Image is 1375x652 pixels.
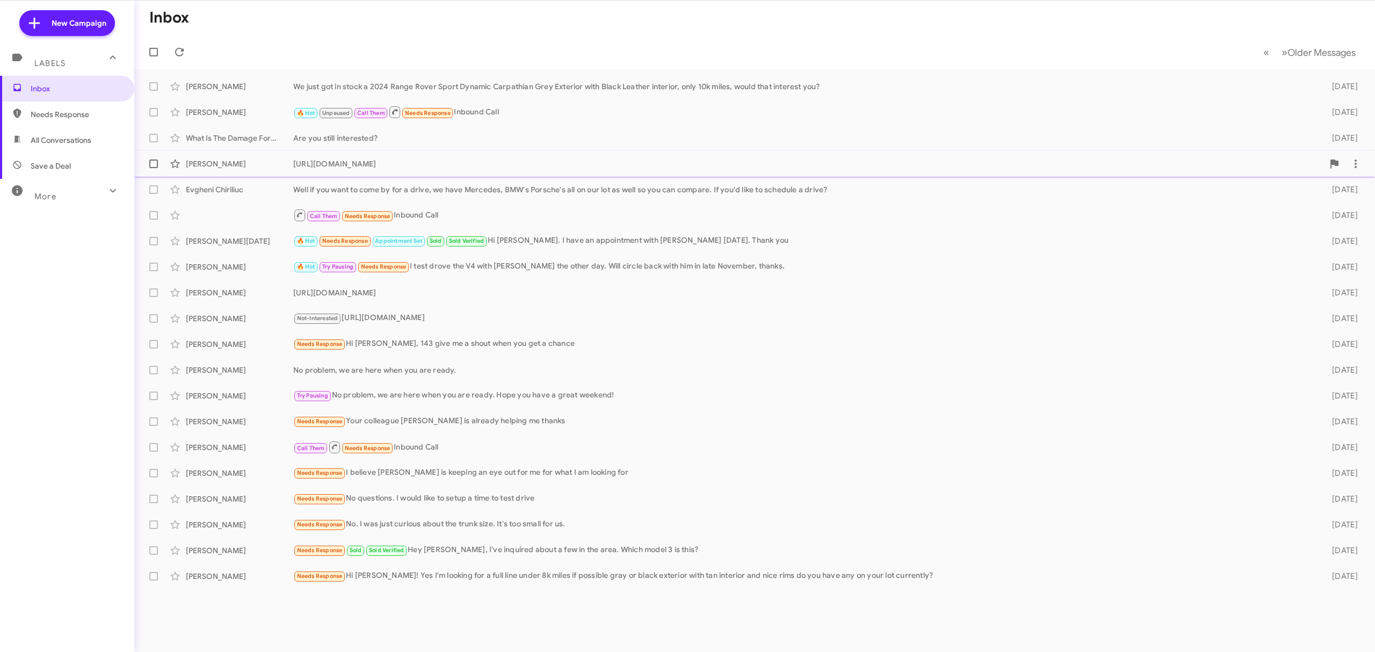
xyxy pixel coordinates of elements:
[297,547,343,554] span: Needs Response
[449,237,484,244] span: Sold Verified
[405,110,451,117] span: Needs Response
[186,287,293,298] div: [PERSON_NAME]
[293,105,1312,119] div: Inbound Call
[186,442,293,453] div: [PERSON_NAME]
[369,547,404,554] span: Sold Verified
[149,9,189,26] h1: Inbox
[297,469,343,476] span: Needs Response
[293,158,1323,169] div: [URL][DOMAIN_NAME]
[1282,46,1287,59] span: »
[1257,41,1362,63] nav: Page navigation example
[293,467,1312,479] div: I believe [PERSON_NAME] is keeping an eye out for me for what I am looking for
[186,81,293,92] div: [PERSON_NAME]
[357,110,385,117] span: Call Them
[430,237,442,244] span: Sold
[1312,468,1366,479] div: [DATE]
[345,445,390,452] span: Needs Response
[297,445,325,452] span: Call Them
[186,545,293,556] div: [PERSON_NAME]
[297,315,338,322] span: Not-Interested
[1312,262,1366,272] div: [DATE]
[297,521,343,528] span: Needs Response
[186,313,293,324] div: [PERSON_NAME]
[293,312,1312,324] div: [URL][DOMAIN_NAME]
[1312,287,1366,298] div: [DATE]
[293,81,1312,92] div: We just got in stock a 2024 Range Rover Sport Dynamic Carpathian Grey Exterior with Black Leather...
[1312,313,1366,324] div: [DATE]
[322,263,353,270] span: Try Pausing
[293,184,1312,195] div: Well if you want to come by for a drive, we have Mercedes, BMW's Porsche's all on our lot as well...
[186,107,293,118] div: [PERSON_NAME]
[186,236,293,247] div: [PERSON_NAME][DATE]
[31,83,122,94] span: Inbox
[1287,47,1356,59] span: Older Messages
[297,110,315,117] span: 🔥 Hot
[293,365,1312,375] div: No problem, we are here when you are ready.
[293,518,1312,531] div: No. I was just curious about the trunk size. It's too small for us.
[186,184,293,195] div: Evgheni Chiriliuc
[1312,519,1366,530] div: [DATE]
[297,237,315,244] span: 🔥 Hot
[34,192,56,201] span: More
[293,544,1312,556] div: Hey [PERSON_NAME], I've inquired about a few in the area. Which model 3 is this?
[350,547,362,554] span: Sold
[186,494,293,504] div: [PERSON_NAME]
[293,389,1312,402] div: No problem, we are here when you are ready. Hope you have a great weekend!
[19,10,115,36] a: New Campaign
[1312,365,1366,375] div: [DATE]
[1312,545,1366,556] div: [DATE]
[1312,339,1366,350] div: [DATE]
[345,213,390,220] span: Needs Response
[34,59,66,68] span: Labels
[1312,571,1366,582] div: [DATE]
[31,161,71,171] span: Save a Deal
[293,440,1312,454] div: Inbound Call
[297,418,343,425] span: Needs Response
[1263,46,1269,59] span: «
[1312,133,1366,143] div: [DATE]
[1312,107,1366,118] div: [DATE]
[297,392,328,399] span: Try Pausing
[1312,81,1366,92] div: [DATE]
[297,263,315,270] span: 🔥 Hot
[186,133,293,143] div: What Is The Damage For Accident And P
[1312,210,1366,221] div: [DATE]
[293,415,1312,428] div: Your colleague [PERSON_NAME] is already helping me thanks
[186,519,293,530] div: [PERSON_NAME]
[293,570,1312,582] div: Hi [PERSON_NAME]! Yes I'm looking for a full line under 8k miles if possible gray or black exteri...
[186,468,293,479] div: [PERSON_NAME]
[293,260,1312,273] div: I test drove the V4 with [PERSON_NAME] the other day. Will circle back with him in late November,...
[186,416,293,427] div: [PERSON_NAME]
[31,135,91,146] span: All Conversations
[322,237,368,244] span: Needs Response
[293,492,1312,505] div: No questions. I would like to setup a time to test drive
[1312,184,1366,195] div: [DATE]
[293,133,1312,143] div: Are you still interested?
[322,110,350,117] span: Unpaused
[293,287,1312,298] div: [URL][DOMAIN_NAME]
[293,208,1312,222] div: Inbound Call
[186,158,293,169] div: [PERSON_NAME]
[1312,390,1366,401] div: [DATE]
[1275,41,1362,63] button: Next
[293,235,1312,247] div: Hi [PERSON_NAME]. I have an appointment with [PERSON_NAME] [DATE]. Thank you
[297,573,343,579] span: Needs Response
[31,109,122,120] span: Needs Response
[186,390,293,401] div: [PERSON_NAME]
[375,237,422,244] span: Appointment Set
[186,571,293,582] div: [PERSON_NAME]
[1312,442,1366,453] div: [DATE]
[297,341,343,347] span: Needs Response
[186,262,293,272] div: [PERSON_NAME]
[1312,494,1366,504] div: [DATE]
[1312,236,1366,247] div: [DATE]
[52,18,106,28] span: New Campaign
[186,365,293,375] div: [PERSON_NAME]
[1312,416,1366,427] div: [DATE]
[361,263,407,270] span: Needs Response
[293,338,1312,350] div: Hi [PERSON_NAME], 143 give me a shout when you get a chance
[310,213,338,220] span: Call Them
[297,495,343,502] span: Needs Response
[1257,41,1276,63] button: Previous
[186,339,293,350] div: [PERSON_NAME]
